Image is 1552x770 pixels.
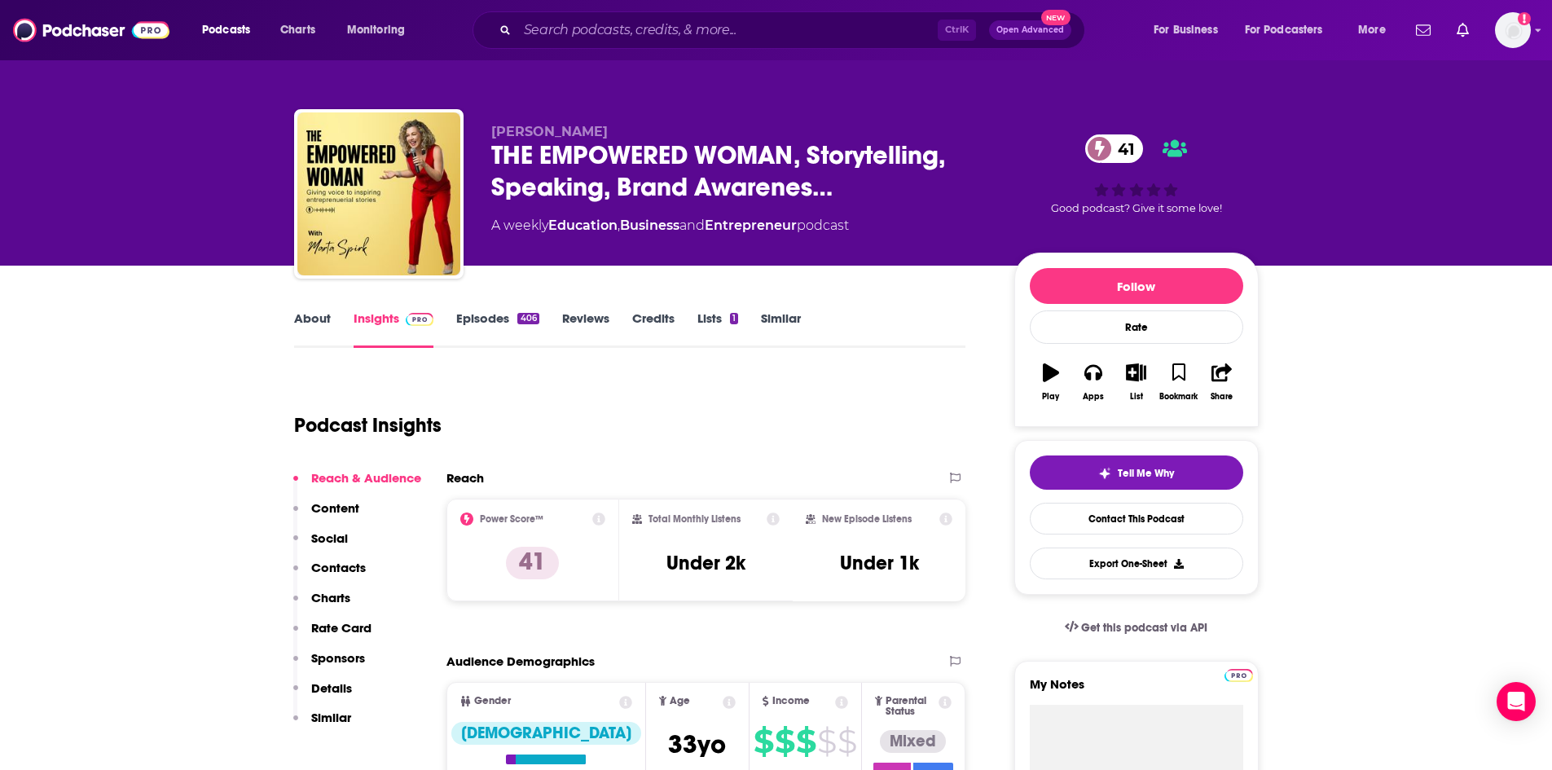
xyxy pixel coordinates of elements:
[517,313,539,324] div: 406
[1200,353,1242,411] button: Share
[705,218,797,233] a: Entrepreneur
[1495,12,1531,48] button: Show profile menu
[293,620,372,650] button: Rate Card
[1130,392,1143,402] div: List
[938,20,976,41] span: Ctrl K
[1042,392,1059,402] div: Play
[1083,392,1104,402] div: Apps
[666,551,745,575] h3: Under 2k
[354,310,434,348] a: InsightsPodchaser Pro
[347,19,405,42] span: Monitoring
[293,710,351,740] button: Similar
[648,513,741,525] h2: Total Monthly Listens
[996,26,1064,34] span: Open Advanced
[491,124,608,139] span: [PERSON_NAME]
[1347,17,1406,43] button: open menu
[1101,134,1143,163] span: 41
[1224,669,1253,682] img: Podchaser Pro
[817,728,836,755] span: $
[697,310,738,348] a: Lists1
[1518,12,1531,25] svg: Add a profile image
[1234,17,1347,43] button: open menu
[311,620,372,636] p: Rate Card
[191,17,271,43] button: open menu
[838,728,856,755] span: $
[311,710,351,725] p: Similar
[822,513,912,525] h2: New Episode Listens
[679,218,705,233] span: and
[1118,467,1174,480] span: Tell Me Why
[293,680,352,711] button: Details
[293,650,365,680] button: Sponsors
[1495,12,1531,48] img: User Profile
[1030,310,1243,344] div: Rate
[1158,353,1200,411] button: Bookmark
[13,15,169,46] img: Podchaser - Follow, Share and Rate Podcasts
[1051,202,1222,214] span: Good podcast? Give it some love!
[670,696,690,706] span: Age
[488,11,1101,49] div: Search podcasts, credits, & more...
[311,590,350,605] p: Charts
[1052,608,1221,648] a: Get this podcast via API
[1098,467,1111,480] img: tell me why sparkle
[1085,134,1143,163] a: 41
[1041,10,1071,25] span: New
[336,17,426,43] button: open menu
[1245,19,1323,42] span: For Podcasters
[293,560,366,590] button: Contacts
[1030,548,1243,579] button: Export One-Sheet
[311,680,352,696] p: Details
[294,310,331,348] a: About
[446,470,484,486] h2: Reach
[1030,268,1243,304] button: Follow
[311,560,366,575] p: Contacts
[1030,503,1243,535] a: Contact This Podcast
[1159,392,1198,402] div: Bookmark
[293,500,359,530] button: Content
[730,313,738,324] div: 1
[311,470,421,486] p: Reach & Audience
[1030,455,1243,490] button: tell me why sparkleTell Me Why
[989,20,1071,40] button: Open AdvancedNew
[880,730,946,753] div: Mixed
[1014,124,1259,225] div: 41Good podcast? Give it some love!
[632,310,675,348] a: Credits
[1497,682,1536,721] div: Open Intercom Messenger
[1030,676,1243,705] label: My Notes
[1211,392,1233,402] div: Share
[280,19,315,42] span: Charts
[620,218,679,233] a: Business
[668,728,726,760] span: 33 yo
[202,19,250,42] span: Podcasts
[754,728,773,755] span: $
[311,650,365,666] p: Sponsors
[311,530,348,546] p: Social
[796,728,816,755] span: $
[1450,16,1475,44] a: Show notifications dropdown
[775,728,794,755] span: $
[297,112,460,275] img: THE EMPOWERED WOMAN, Storytelling, Speaking, Brand Awareness, Business Growth, Marketing, Sales
[1081,621,1207,635] span: Get this podcast via API
[1115,353,1157,411] button: List
[480,513,543,525] h2: Power Score™
[1142,17,1238,43] button: open menu
[548,218,618,233] a: Education
[1072,353,1115,411] button: Apps
[761,310,801,348] a: Similar
[1030,353,1072,411] button: Play
[456,310,539,348] a: Episodes406
[474,696,511,706] span: Gender
[451,722,641,745] div: [DEMOGRAPHIC_DATA]
[517,17,938,43] input: Search podcasts, credits, & more...
[1224,667,1253,682] a: Pro website
[491,216,849,235] div: A weekly podcast
[293,590,350,620] button: Charts
[886,696,936,717] span: Parental Status
[293,470,421,500] button: Reach & Audience
[506,547,559,579] p: 41
[294,413,442,438] h1: Podcast Insights
[293,530,348,561] button: Social
[406,313,434,326] img: Podchaser Pro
